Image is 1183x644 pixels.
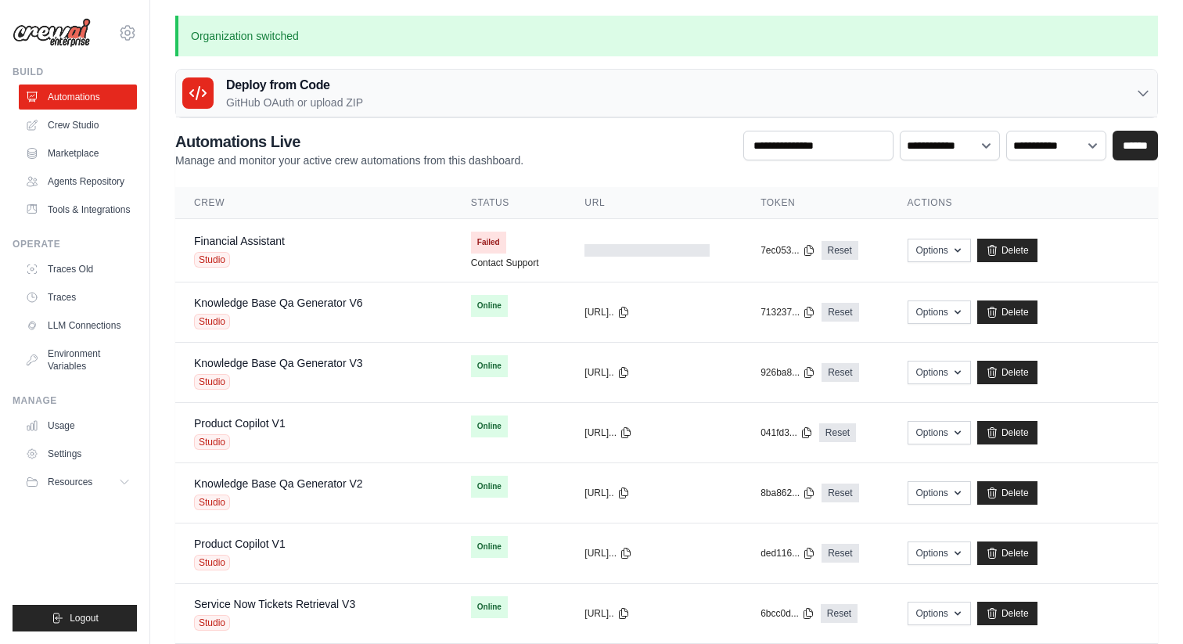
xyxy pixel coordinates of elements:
a: Marketplace [19,141,137,166]
button: Options [908,602,971,625]
a: Reset [822,484,858,502]
p: Organization switched [175,16,1158,56]
a: Knowledge Base Qa Generator V2 [194,477,363,490]
a: Delete [977,541,1037,565]
span: Online [471,355,508,377]
a: Product Copilot V1 [194,417,286,430]
a: Delete [977,239,1037,262]
a: Delete [977,300,1037,324]
span: Studio [194,434,230,450]
th: Status [452,187,566,219]
button: 7ec053... [760,244,814,257]
span: Studio [194,374,230,390]
a: Reset [821,604,858,623]
a: Usage [19,413,137,438]
button: Options [908,421,971,444]
button: ded116... [760,547,815,559]
span: Failed [471,232,506,254]
span: Resources [48,476,92,488]
a: Agents Repository [19,169,137,194]
a: Environment Variables [19,341,137,379]
a: Product Copilot V1 [194,538,286,550]
p: GitHub OAuth or upload ZIP [226,95,363,110]
button: 6bcc0d... [760,607,814,620]
th: Crew [175,187,452,219]
a: Tools & Integrations [19,197,137,222]
div: Build [13,66,137,78]
span: Online [471,476,508,498]
a: Reset [822,363,858,382]
button: 041fd3... [760,426,813,439]
a: Crew Studio [19,113,137,138]
span: Online [471,536,508,558]
span: Studio [194,615,230,631]
a: Delete [977,361,1037,384]
button: Options [908,300,971,324]
th: URL [566,187,742,219]
a: Reset [822,241,858,260]
span: Logout [70,612,99,624]
span: Online [471,416,508,437]
button: 8ba862... [760,487,815,499]
span: Studio [194,252,230,268]
button: 713237... [760,306,815,318]
span: Online [471,295,508,317]
p: Manage and monitor your active crew automations from this dashboard. [175,153,523,168]
div: Manage [13,394,137,407]
img: Logo [13,18,91,48]
button: Resources [19,470,137,495]
a: Settings [19,441,137,466]
button: Options [908,361,971,384]
a: Automations [19,85,137,110]
span: Studio [194,555,230,570]
span: Studio [194,495,230,510]
button: Options [908,541,971,565]
button: Options [908,481,971,505]
a: Delete [977,421,1037,444]
div: Operate [13,238,137,250]
a: Service Now Tickets Retrieval V3 [194,598,355,610]
a: Delete [977,481,1037,505]
a: Delete [977,602,1037,625]
a: Reset [822,303,858,322]
h3: Deploy from Code [226,76,363,95]
button: 926ba8... [760,366,815,379]
a: Contact Support [471,257,539,269]
h2: Automations Live [175,131,523,153]
a: LLM Connections [19,313,137,338]
span: Online [471,596,508,618]
span: Studio [194,314,230,329]
a: Traces Old [19,257,137,282]
button: Logout [13,605,137,631]
a: Reset [822,544,858,563]
a: Financial Assistant [194,235,285,247]
th: Actions [889,187,1158,219]
button: Options [908,239,971,262]
a: Traces [19,285,137,310]
a: Reset [819,423,856,442]
a: Knowledge Base Qa Generator V3 [194,357,363,369]
th: Token [742,187,888,219]
a: Knowledge Base Qa Generator V6 [194,297,363,309]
